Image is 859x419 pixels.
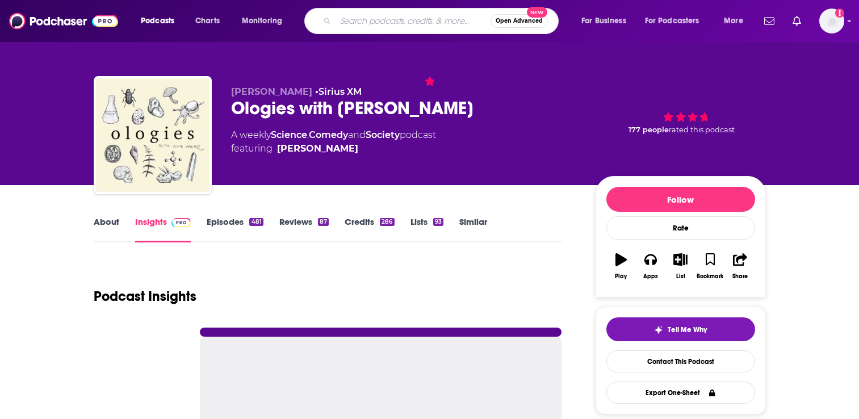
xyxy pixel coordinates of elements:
button: open menu [573,12,640,30]
a: [PERSON_NAME] [277,142,358,156]
span: • [315,86,362,97]
div: Share [732,273,748,280]
span: featuring [231,142,436,156]
button: open menu [234,12,297,30]
span: More [724,13,743,29]
button: Open AdvancedNew [491,14,548,28]
a: Comedy [309,129,348,140]
div: Bookmark [697,273,723,280]
a: Episodes481 [207,216,263,242]
button: Play [606,246,636,287]
div: 87 [318,218,329,226]
span: New [527,7,547,18]
button: open menu [716,12,757,30]
a: Sirius XM [319,86,362,97]
a: Contact This Podcast [606,350,755,372]
h1: Podcast Insights [94,288,196,305]
span: Logged in as gmacdermott [819,9,844,33]
span: For Business [581,13,626,29]
span: 177 people [628,125,669,134]
span: , [307,129,309,140]
span: Tell Me Why [668,325,707,334]
svg: Add a profile image [835,9,844,18]
div: Rate [606,216,755,240]
div: 286 [380,218,394,226]
span: and [348,129,366,140]
div: Play [615,273,627,280]
span: rated this podcast [669,125,735,134]
span: Monitoring [242,13,282,29]
span: Open Advanced [496,18,543,24]
img: Ologies with Alie Ward [96,78,209,192]
button: Share [725,246,755,287]
button: open menu [133,12,189,30]
img: Podchaser Pro [171,218,191,227]
a: Lists93 [410,216,443,242]
div: 93 [433,218,443,226]
span: For Podcasters [645,13,699,29]
img: User Profile [819,9,844,33]
a: Similar [459,216,487,242]
span: Charts [195,13,220,29]
button: open menu [638,12,716,30]
button: List [665,246,695,287]
a: Show notifications dropdown [760,11,779,31]
button: Export One-Sheet [606,382,755,404]
img: tell me why sparkle [654,325,663,334]
img: Podchaser - Follow, Share and Rate Podcasts [9,10,118,32]
button: tell me why sparkleTell Me Why [606,317,755,341]
div: A weekly podcast [231,128,436,156]
button: Bookmark [695,246,725,287]
a: Reviews87 [279,216,329,242]
a: About [94,216,119,242]
div: 481 [249,218,263,226]
div: List [676,273,685,280]
a: Credits286 [345,216,394,242]
button: Show profile menu [819,9,844,33]
a: Show notifications dropdown [788,11,806,31]
a: Science [271,129,307,140]
input: Search podcasts, credits, & more... [336,12,491,30]
a: InsightsPodchaser Pro [135,216,191,242]
div: 177 peoplerated this podcast [596,86,766,157]
button: Follow [606,187,755,212]
a: Society [366,129,400,140]
div: Apps [643,273,658,280]
span: Podcasts [141,13,174,29]
span: [PERSON_NAME] [231,86,312,97]
a: Charts [188,12,227,30]
div: Search podcasts, credits, & more... [315,8,569,34]
button: Apps [636,246,665,287]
